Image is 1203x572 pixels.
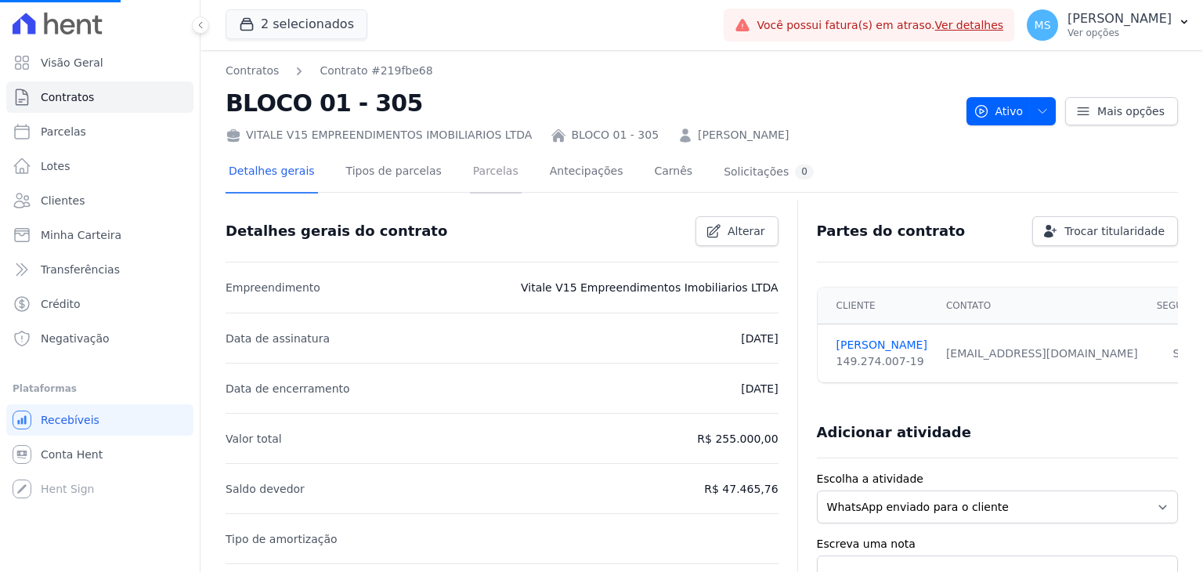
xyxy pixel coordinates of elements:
[226,480,305,498] p: Saldo devedor
[226,63,433,79] nav: Breadcrumb
[226,152,318,194] a: Detalhes gerais
[818,288,937,324] th: Cliente
[1035,20,1051,31] span: MS
[741,379,778,398] p: [DATE]
[817,536,1178,552] label: Escreva uma nota
[6,81,193,113] a: Contratos
[698,127,789,143] a: [PERSON_NAME]
[1065,97,1178,125] a: Mais opções
[41,55,103,71] span: Visão Geral
[226,127,532,143] div: VITALE V15 EMPREENDIMENTOS IMOBILIARIOS LTDA
[6,47,193,78] a: Visão Geral
[41,158,70,174] span: Lotes
[817,423,971,442] h3: Adicionar atividade
[13,379,187,398] div: Plataformas
[226,9,367,39] button: 2 selecionados
[6,150,193,182] a: Lotes
[974,97,1024,125] span: Ativo
[935,19,1004,31] a: Ver detalhes
[1064,223,1165,239] span: Trocar titularidade
[226,379,350,398] p: Data de encerramento
[1068,27,1172,39] p: Ver opções
[946,346,1138,362] div: [EMAIL_ADDRESS][DOMAIN_NAME]
[226,222,447,241] h3: Detalhes gerais do contrato
[697,429,778,448] p: R$ 255.000,00
[6,116,193,147] a: Parcelas
[41,447,103,462] span: Conta Hent
[41,296,81,312] span: Crédito
[226,63,954,79] nav: Breadcrumb
[226,530,338,548] p: Tipo de amortização
[6,323,193,354] a: Negativação
[695,216,779,246] a: Alterar
[226,85,954,121] h2: BLOCO 01 - 305
[721,152,817,194] a: Solicitações0
[757,17,1003,34] span: Você possui fatura(s) em atraso.
[1014,3,1203,47] button: MS [PERSON_NAME] Ver opções
[1068,11,1172,27] p: [PERSON_NAME]
[836,337,927,353] a: [PERSON_NAME]
[728,223,765,239] span: Alterar
[6,439,193,470] a: Conta Hent
[1032,216,1178,246] a: Trocar titularidade
[724,165,814,179] div: Solicitações
[937,288,1147,324] th: Contato
[795,165,814,179] div: 0
[817,222,966,241] h3: Partes do contrato
[6,185,193,216] a: Clientes
[966,97,1057,125] button: Ativo
[226,429,282,448] p: Valor total
[651,152,695,194] a: Carnês
[1097,103,1165,119] span: Mais opções
[817,471,1178,487] label: Escolha a atividade
[41,193,85,208] span: Clientes
[470,152,522,194] a: Parcelas
[571,127,659,143] a: BLOCO 01 - 305
[741,329,778,348] p: [DATE]
[704,480,778,498] p: R$ 47.465,76
[41,124,86,139] span: Parcelas
[41,89,94,105] span: Contratos
[6,219,193,251] a: Minha Carteira
[6,288,193,320] a: Crédito
[226,329,330,348] p: Data de assinatura
[836,353,927,370] div: 149.274.007-19
[6,404,193,436] a: Recebíveis
[521,278,779,297] p: Vitale V15 Empreendimentos Imobiliarios LTDA
[226,63,279,79] a: Contratos
[320,63,432,79] a: Contrato #219fbe68
[41,227,121,243] span: Minha Carteira
[41,412,99,428] span: Recebíveis
[343,152,445,194] a: Tipos de parcelas
[226,278,320,297] p: Empreendimento
[547,152,627,194] a: Antecipações
[41,331,110,346] span: Negativação
[41,262,120,277] span: Transferências
[6,254,193,285] a: Transferências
